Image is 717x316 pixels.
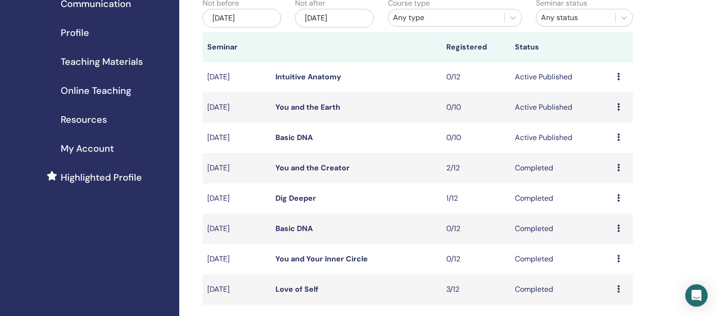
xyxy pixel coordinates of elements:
[275,163,350,173] a: You and the Creator
[510,92,613,123] td: Active Published
[442,274,510,305] td: 3/12
[442,123,510,153] td: 0/10
[275,193,316,203] a: Dig Deeper
[510,274,613,305] td: Completed
[203,214,271,244] td: [DATE]
[61,112,107,126] span: Resources
[510,183,613,214] td: Completed
[275,102,340,112] a: You and the Earth
[203,62,271,92] td: [DATE]
[510,123,613,153] td: Active Published
[203,9,281,28] div: [DATE]
[442,92,510,123] td: 0/10
[203,244,271,274] td: [DATE]
[393,12,499,23] div: Any type
[275,133,313,142] a: Basic DNA
[442,244,510,274] td: 0/12
[442,214,510,244] td: 0/12
[275,254,368,264] a: You and Your Inner Circle
[61,141,114,155] span: My Account
[442,183,510,214] td: 1/12
[203,92,271,123] td: [DATE]
[442,153,510,183] td: 2/12
[295,9,373,28] div: [DATE]
[61,55,143,69] span: Teaching Materials
[510,153,613,183] td: Completed
[510,214,613,244] td: Completed
[442,62,510,92] td: 0/12
[275,72,341,82] a: Intuitive Anatomy
[442,32,510,62] th: Registered
[61,26,89,40] span: Profile
[275,284,318,294] a: Love of Self
[203,274,271,305] td: [DATE]
[541,12,611,23] div: Any status
[203,153,271,183] td: [DATE]
[61,170,142,184] span: Highlighted Profile
[61,84,131,98] span: Online Teaching
[203,183,271,214] td: [DATE]
[203,32,271,62] th: Seminar
[510,62,613,92] td: Active Published
[275,224,313,233] a: Basic DNA
[203,123,271,153] td: [DATE]
[510,32,613,62] th: Status
[685,284,708,307] div: Open Intercom Messenger
[510,244,613,274] td: Completed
